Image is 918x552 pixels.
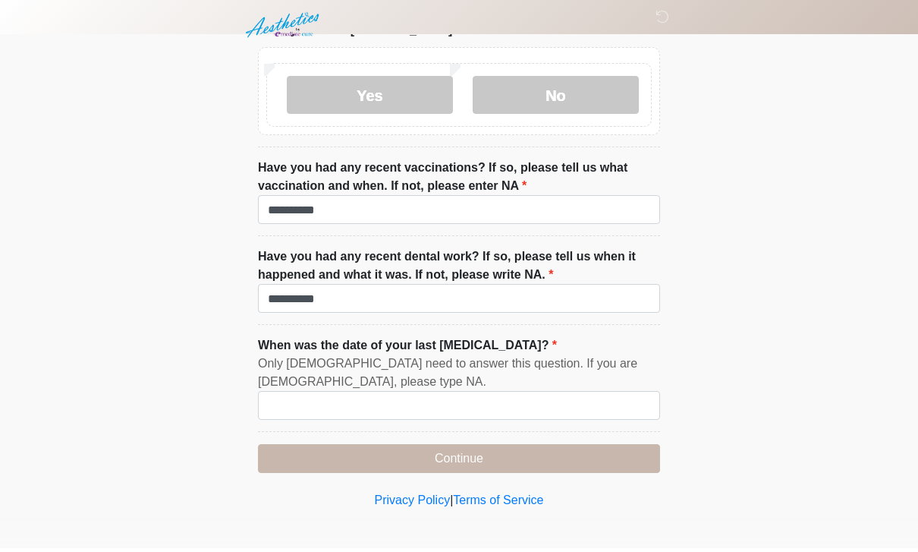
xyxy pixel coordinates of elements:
[450,497,453,510] a: |
[258,162,660,199] label: Have you had any recent vaccinations? If so, please tell us what vaccination and when. If not, pl...
[287,80,453,118] label: Yes
[258,251,660,288] label: Have you had any recent dental work? If so, please tell us when it happened and what it was. If n...
[258,340,557,358] label: When was the date of your last [MEDICAL_DATA]?
[258,358,660,395] div: Only [DEMOGRAPHIC_DATA] need to answer this question. If you are [DEMOGRAPHIC_DATA], please type NA.
[258,448,660,477] button: Continue
[473,80,639,118] label: No
[243,11,325,46] img: Aesthetics by Emediate Cure Logo
[375,497,451,510] a: Privacy Policy
[453,497,543,510] a: Terms of Service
